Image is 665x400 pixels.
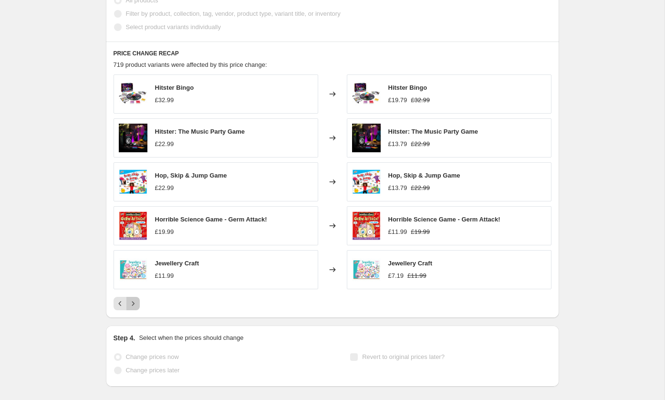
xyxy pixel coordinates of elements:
[126,353,179,360] span: Change prices now
[114,61,267,68] span: 719 product variants were affected by this price change:
[407,271,426,281] strike: £11.99
[352,80,381,108] img: 1110100385_boxcontent_WEB_80x.jpg
[411,183,430,193] strike: £22.99
[155,139,174,149] div: £22.99
[119,211,147,240] img: 2000x2000GermAttack_2DBox_80x.jpg
[114,297,127,310] button: Previous
[388,260,433,267] span: Jewellery Craft
[155,95,174,105] div: £32.99
[155,260,199,267] span: Jewellery Craft
[362,353,445,360] span: Revert to original prices later?
[388,172,460,179] span: Hop, Skip & Jump Game
[411,95,430,105] strike: £32.99
[388,139,407,149] div: £13.79
[119,124,147,152] img: Untitled_design_16_80x.png
[388,216,500,223] span: Horrible Science Game - Germ Attack!
[155,271,174,281] div: £11.99
[388,95,407,105] div: £19.79
[411,139,430,149] strike: £22.99
[119,255,147,284] img: 2000x2000JewelleryCraft_2DBox_80x.jpg
[126,23,221,31] span: Select product variants individually
[352,211,381,240] img: 2000x2000GermAttack_2DBox_80x.jpg
[119,80,147,108] img: 1110100385_boxcontent_WEB_80x.jpg
[126,297,140,310] button: Next
[388,183,407,193] div: £13.79
[388,128,478,135] span: Hitster: The Music Party Game
[388,84,427,91] span: Hitster Bingo
[126,10,341,17] span: Filter by product, collection, tag, vendor, product type, variant title, or inventory
[114,50,551,57] h6: PRICE CHANGE RECAP
[155,216,267,223] span: Horrible Science Game - Germ Attack!
[352,168,381,196] img: 2000x2000Hop_Skip_JumpGame_2DBox_80x.jpg
[114,297,140,310] nav: Pagination
[155,128,245,135] span: Hitster: The Music Party Game
[155,84,194,91] span: Hitster Bingo
[126,367,180,374] span: Change prices later
[114,333,135,343] h2: Step 4.
[352,124,381,152] img: Untitled_design_16_80x.png
[352,255,381,284] img: 2000x2000JewelleryCraft_2DBox_80x.jpg
[139,333,243,343] p: Select when the prices should change
[388,271,404,281] div: £7.19
[119,168,147,196] img: 2000x2000Hop_Skip_JumpGame_2DBox_80x.jpg
[155,183,174,193] div: £22.99
[388,227,407,237] div: £11.99
[411,227,430,237] strike: £19.99
[155,172,227,179] span: Hop, Skip & Jump Game
[155,227,174,237] div: £19.99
